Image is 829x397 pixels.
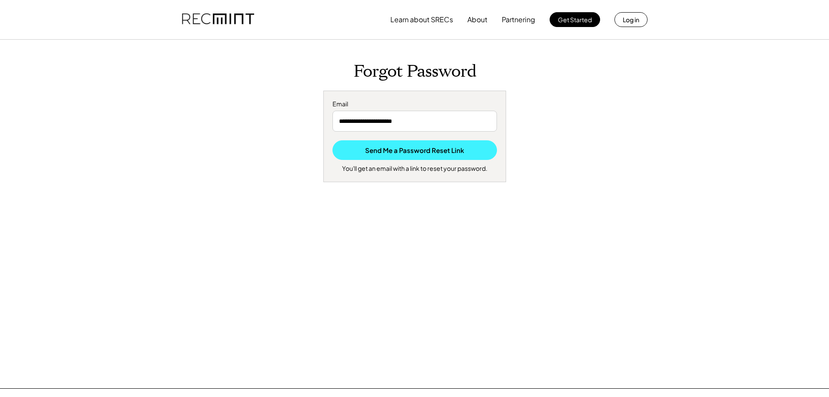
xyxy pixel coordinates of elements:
button: Learn about SRECs [390,11,453,28]
button: Send Me a Password Reset Link [332,140,497,160]
div: Email [332,100,497,109]
button: Partnering [502,11,535,28]
button: Log in [614,12,648,27]
button: About [467,11,487,28]
button: Get Started [550,12,600,27]
div: You'll get an email with a link to reset your password. [342,164,487,173]
img: recmint-logotype%403x.png [182,5,254,34]
h1: Forgot Password [145,61,685,82]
